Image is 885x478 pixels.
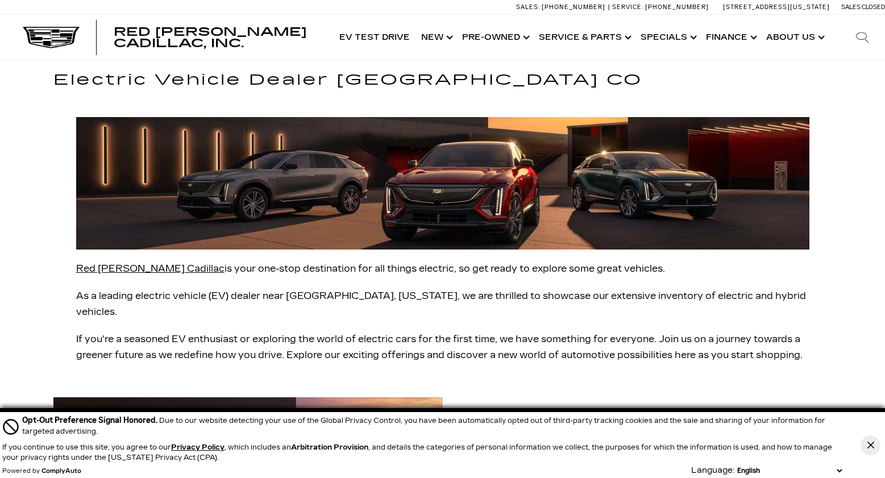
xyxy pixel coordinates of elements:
[691,467,734,475] div: Language:
[114,25,307,50] span: Red [PERSON_NAME] Cadillac, Inc.
[41,468,81,475] a: ComplyAuto
[76,334,803,360] span: If you're a seasoned EV enthusiast or exploring the world of electric cars for the first time, we...
[612,3,643,11] span: Service:
[416,15,456,60] a: New
[53,72,832,89] h1: Electric Vehicle Dealer [GEOGRAPHIC_DATA] CO
[861,435,880,455] button: Close Button
[76,263,225,274] a: Red [PERSON_NAME] Cadillac
[456,15,533,60] a: Pre-Owned
[645,3,709,11] span: [PHONE_NUMBER]
[761,15,828,60] a: About Us
[22,415,159,425] span: Opt-Out Preference Signal Honored .
[533,15,635,60] a: Service & Parts
[114,26,322,49] a: Red [PERSON_NAME] Cadillac, Inc.
[225,263,665,274] span: is your one-stop destination for all things electric, so get ready to explore some great vehicles.
[635,15,700,60] a: Specials
[2,443,832,462] p: If you continue to use this site, you agree to our , which includes an , and details the categori...
[723,3,830,11] a: [STREET_ADDRESS][US_STATE]
[334,15,416,60] a: EV Test Drive
[700,15,761,60] a: Finance
[291,443,368,451] strong: Arbitration Provision
[542,3,605,11] span: [PHONE_NUMBER]
[516,3,540,11] span: Sales:
[841,3,862,11] span: Sales:
[76,117,809,250] img: Electric Vehicle Dealer Larkspur CO
[171,443,225,451] a: Privacy Policy
[862,3,885,11] span: Closed
[608,4,712,10] a: Service: [PHONE_NUMBER]
[516,4,608,10] a: Sales: [PHONE_NUMBER]
[23,27,80,48] img: Cadillac Dark Logo with Cadillac White Text
[22,414,845,437] div: Due to our website detecting your use of the Global Privacy Control, you have been automatically ...
[734,465,845,476] select: Language Select
[76,290,806,317] span: As a leading electric vehicle (EV) dealer near [GEOGRAPHIC_DATA], [US_STATE], we are thrilled to ...
[2,468,81,475] div: Powered by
